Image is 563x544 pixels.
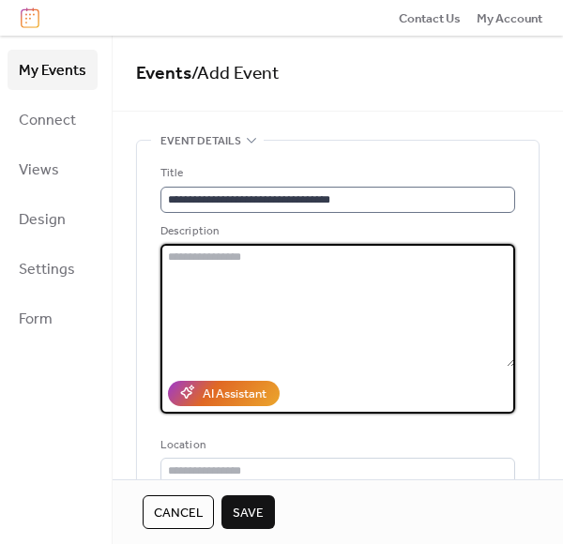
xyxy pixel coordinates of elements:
[19,305,53,334] span: Form
[8,298,98,339] a: Form
[8,199,98,239] a: Design
[399,9,461,28] span: Contact Us
[191,56,280,91] span: / Add Event
[168,381,280,405] button: AI Assistant
[19,106,76,135] span: Connect
[19,156,59,185] span: Views
[160,436,511,455] div: Location
[8,149,98,189] a: Views
[233,504,264,522] span: Save
[19,56,86,85] span: My Events
[8,249,98,289] a: Settings
[8,99,98,140] a: Connect
[154,504,203,522] span: Cancel
[136,56,191,91] a: Events
[19,205,66,234] span: Design
[477,9,542,28] span: My Account
[160,164,511,183] div: Title
[8,50,98,90] a: My Events
[477,8,542,27] a: My Account
[160,132,241,151] span: Event details
[19,255,75,284] span: Settings
[21,8,39,28] img: logo
[203,385,266,403] div: AI Assistant
[143,495,214,529] button: Cancel
[221,495,275,529] button: Save
[160,222,511,241] div: Description
[399,8,461,27] a: Contact Us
